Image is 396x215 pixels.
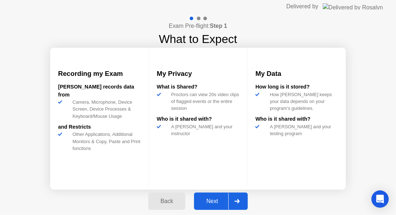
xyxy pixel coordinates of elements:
[194,193,248,210] button: Next
[150,198,183,205] div: Back
[323,3,383,10] img: Delivered by Rosalyn
[168,123,239,137] div: A [PERSON_NAME] and your instructor
[157,69,239,79] h3: My Privacy
[255,83,338,91] div: How long is it stored?
[371,190,389,208] div: Open Intercom Messenger
[157,83,239,91] div: What is Shared?
[70,99,141,120] div: Camera, Microphone, Device Screen, Device Processes & Keyboard/Mouse Usage
[169,22,227,30] h4: Exam Pre-flight:
[58,123,141,131] div: and Restricts
[148,193,185,210] button: Back
[255,115,338,123] div: Who is it shared with?
[267,91,338,112] div: How [PERSON_NAME] keeps your data depends on your program’s guidelines.
[58,83,141,99] div: [PERSON_NAME] records data from
[255,69,338,79] h3: My Data
[58,69,141,79] h3: Recording my Exam
[210,23,227,29] b: Step 1
[159,30,237,48] h1: What to Expect
[70,131,141,152] div: Other Applications, Additional Monitors & Copy, Paste and Print functions
[157,115,239,123] div: Who is it shared with?
[267,123,338,137] div: A [PERSON_NAME] and your testing program
[286,2,318,11] div: Delivered by
[168,91,239,112] div: Proctors can view 20s video clips of flagged events or the entire session
[196,198,228,205] div: Next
